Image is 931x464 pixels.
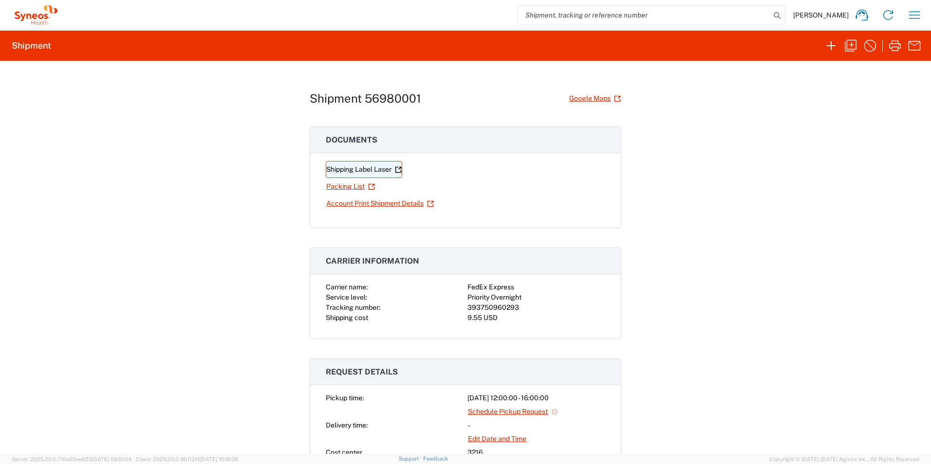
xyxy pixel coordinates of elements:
[326,293,367,301] span: Service level:
[467,420,605,430] div: -
[793,11,849,19] span: [PERSON_NAME]
[92,456,131,462] span: [DATE] 09:51:04
[467,282,605,292] div: FedEx Express
[326,195,434,212] a: Account Print Shipment Details
[12,456,131,462] span: Server: 2025.20.0-710e05ee653
[769,455,919,464] span: Copyright © [DATE]-[DATE] Agistix Inc., All Rights Reserved
[12,40,51,52] h2: Shipment
[310,91,421,106] h1: Shipment 56980001
[326,135,377,144] span: Documents
[326,178,375,195] a: Packing List
[326,448,362,456] span: Cost center
[200,456,238,462] span: [DATE] 10:16:38
[326,283,368,291] span: Carrier name:
[136,456,238,462] span: Client: 2025.20.0-8b113f4
[326,314,368,321] span: Shipping cost
[467,313,605,323] div: 9.55 USD
[399,456,423,462] a: Support
[467,393,605,403] div: [DATE] 12:00:00 - 16:00:00
[467,430,527,447] a: Edit Date and Time
[423,456,448,462] a: Feedback
[326,394,364,402] span: Pickup time:
[467,292,605,303] div: Priority Overnight
[326,256,419,266] span: Carrier information
[569,90,621,107] a: Google Maps
[326,421,368,429] span: Delivery time:
[326,161,402,178] a: Shipping Label Laser
[326,303,380,311] span: Tracking number:
[518,6,770,24] input: Shipment, tracking or reference number
[326,367,398,376] span: Request details
[467,303,605,313] div: 393750960293
[467,447,605,458] div: 3216
[467,403,559,420] a: Schedule Pickup Request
